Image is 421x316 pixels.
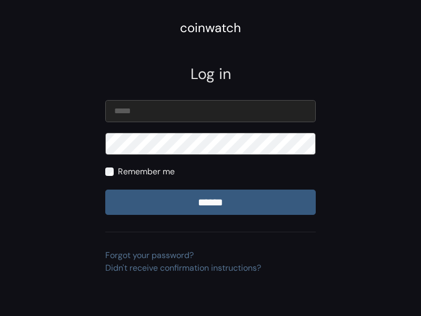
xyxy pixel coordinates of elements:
[105,262,261,273] a: Didn't receive confirmation instructions?
[118,165,175,178] label: Remember me
[180,18,241,37] div: coinwatch
[180,24,241,35] a: coinwatch
[105,65,316,83] h2: Log in
[105,250,194,261] a: Forgot your password?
